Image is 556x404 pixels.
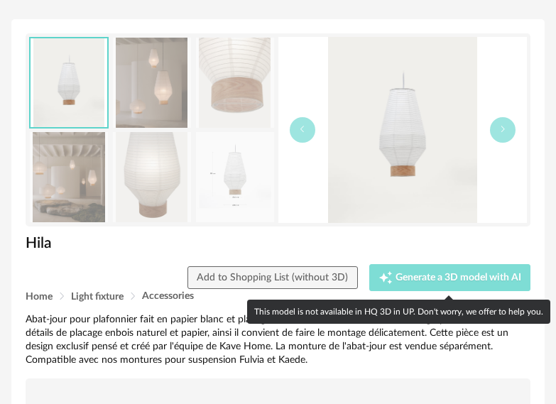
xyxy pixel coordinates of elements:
span: Light fixture [71,292,124,302]
div: This model is not available in HQ 3D in UP. Don't worry, we offer to help you. [247,300,550,324]
img: L0600013CP05_1C01.jpg [196,132,274,222]
h1: Hila [26,234,530,253]
img: A000002157_1.jpg [30,132,108,222]
span: Creation icon [378,271,393,285]
button: Creation icon Generate a 3D model with AI [369,264,531,291]
span: Generate a 3D model with AI [396,273,521,283]
img: L0600013CP05_1V01.jpg [31,38,107,127]
div: Breadcrumb [26,291,530,302]
span: Add to Shopping List (without 3D) [197,273,348,283]
div: Abat-jour pour plafonnier fait en papier blanc et placage en bois avec finition naturelle. Design... [26,313,530,367]
span: Accessories [142,291,194,301]
img: L0600013CP05_1D02.jpg [113,132,191,222]
img: L0600013CP05_1V01.jpg [278,37,528,223]
img: L0600013CP05_1D01.jpg [196,38,274,128]
button: Add to Shopping List (without 3D) [187,266,358,289]
span: Home [26,292,53,302]
img: A000002157_2.jpg [113,38,191,128]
